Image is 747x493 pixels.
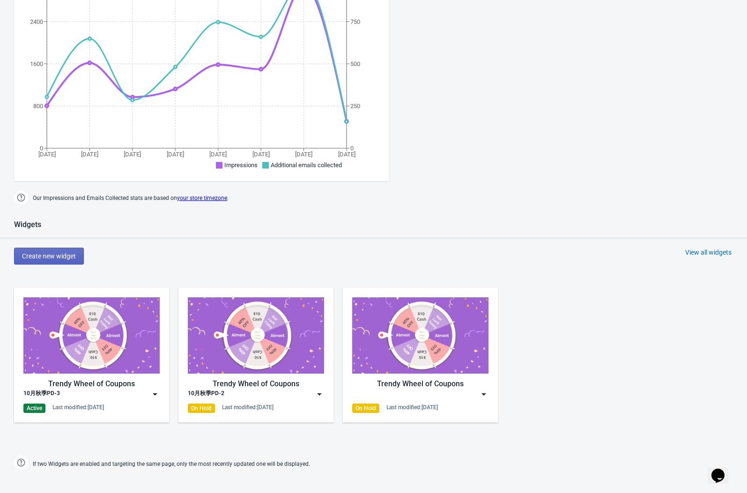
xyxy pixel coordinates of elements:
[188,390,224,399] div: 10月秋季PD-2
[14,191,28,205] img: help.png
[188,404,215,413] div: On Hold
[350,103,360,110] tspan: 250
[350,60,360,67] tspan: 500
[81,151,98,158] tspan: [DATE]
[30,18,43,25] tspan: 2400
[33,191,229,206] span: Our Impressions and Emails Collected stats are based on .
[352,404,379,413] div: On Hold
[315,390,324,399] img: dropdown.png
[271,162,342,169] span: Additional emails collected
[23,404,45,413] div: Active
[188,378,324,390] div: Trendy Wheel of Coupons
[33,456,310,472] span: If two Widgets are enabled and targeting the same page, only the most recently updated one will b...
[167,151,184,158] tspan: [DATE]
[177,195,227,201] a: your store timezone
[350,145,354,152] tspan: 0
[479,390,488,399] img: dropdown.png
[352,378,488,390] div: Trendy Wheel of Coupons
[14,456,28,470] img: help.png
[30,60,43,67] tspan: 1600
[295,151,312,158] tspan: [DATE]
[350,18,360,25] tspan: 750
[685,248,732,257] div: View all widgets
[22,252,76,260] span: Create new widget
[252,151,270,158] tspan: [DATE]
[222,404,274,411] div: Last modified: [DATE]
[23,378,160,390] div: Trendy Wheel of Coupons
[33,103,43,110] tspan: 800
[224,162,258,169] span: Impressions
[40,145,43,152] tspan: 0
[52,404,104,411] div: Last modified: [DATE]
[124,151,141,158] tspan: [DATE]
[23,297,160,374] img: trendy_game.png
[338,151,355,158] tspan: [DATE]
[23,390,60,399] div: 10月秋季PD-3
[209,151,227,158] tspan: [DATE]
[14,248,84,265] button: Create new widget
[188,297,324,374] img: trendy_game.png
[386,404,438,411] div: Last modified: [DATE]
[352,297,488,374] img: trendy_game.png
[38,151,56,158] tspan: [DATE]
[150,390,160,399] img: dropdown.png
[708,456,738,484] iframe: chat widget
